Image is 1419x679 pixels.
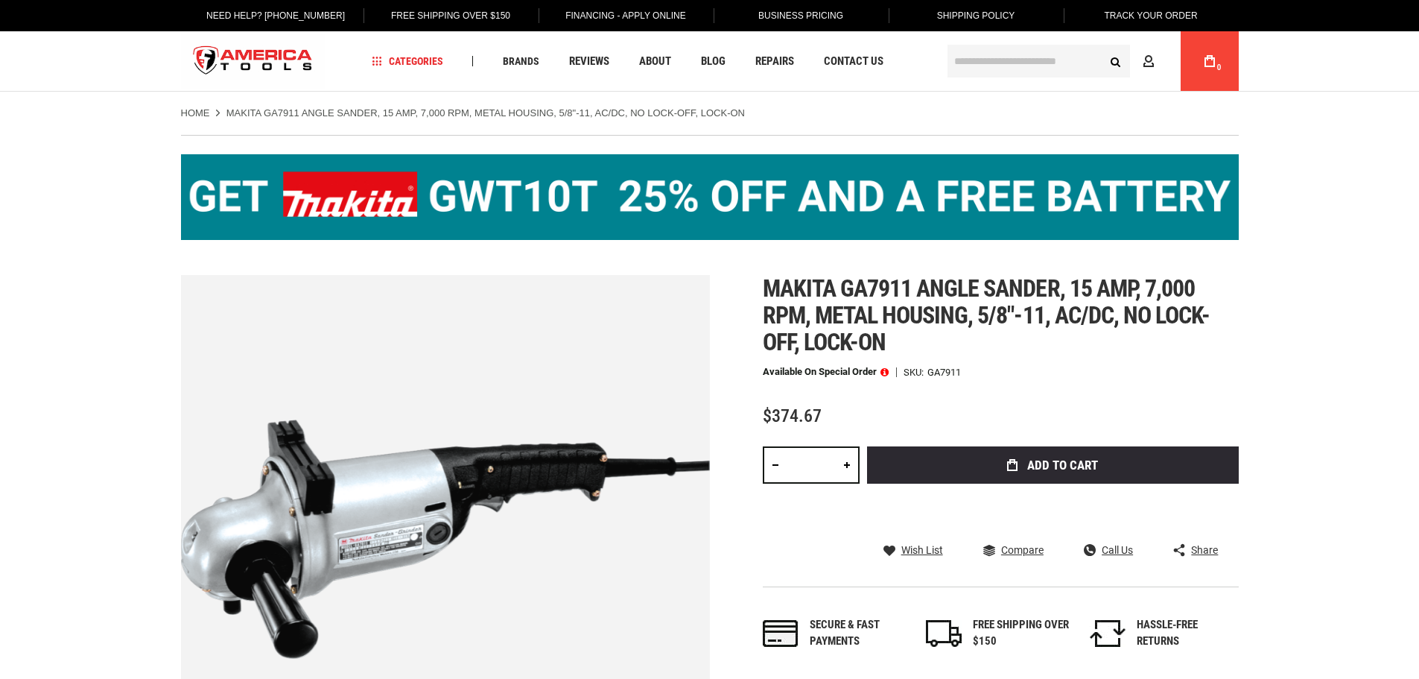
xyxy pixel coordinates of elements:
[817,51,890,72] a: Contact Us
[365,51,450,72] a: Categories
[226,107,745,119] strong: MAKITA GA7911 ANGLE SANDER, 15 AMP, 7,000 RPM, METAL HOUSING, 5/8"-11, AC/DC, NO LOCK-OFF, LOCK-ON
[701,56,726,67] span: Blog
[755,56,794,67] span: Repairs
[824,56,883,67] span: Contact Us
[763,405,822,426] span: $374.67
[1191,545,1218,555] span: Share
[1001,545,1044,555] span: Compare
[901,545,943,555] span: Wish List
[496,51,546,72] a: Brands
[867,446,1239,484] button: Add to Cart
[763,367,889,377] p: Available on Special Order
[983,543,1044,557] a: Compare
[927,367,961,377] div: GA7911
[1196,31,1224,91] a: 0
[372,56,443,66] span: Categories
[181,34,326,89] a: store logo
[1090,620,1126,647] img: returns
[1027,459,1098,472] span: Add to Cart
[749,51,801,72] a: Repairs
[632,51,678,72] a: About
[763,620,799,647] img: payments
[569,56,609,67] span: Reviews
[1217,63,1222,72] span: 0
[973,617,1070,649] div: FREE SHIPPING OVER $150
[926,620,962,647] img: shipping
[181,154,1239,240] img: BOGO: Buy the Makita® XGT IMpact Wrench (GWT10T), get the BL4040 4ah Battery FREE!
[1102,545,1133,555] span: Call Us
[904,367,927,377] strong: SKU
[181,107,210,120] a: Home
[503,56,539,66] span: Brands
[639,56,671,67] span: About
[181,34,326,89] img: America Tools
[694,51,732,72] a: Blog
[810,617,907,649] div: Secure & fast payments
[763,274,1210,356] span: Makita ga7911 angle sander, 15 amp, 7,000 rpm, metal housing, 5/8"-11, ac/dc, no lock-off, lock-on
[864,488,1242,531] iframe: Secure express checkout frame
[1102,47,1130,75] button: Search
[562,51,616,72] a: Reviews
[937,10,1015,21] span: Shipping Policy
[1137,617,1234,649] div: HASSLE-FREE RETURNS
[883,543,943,557] a: Wish List
[1084,543,1133,557] a: Call Us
